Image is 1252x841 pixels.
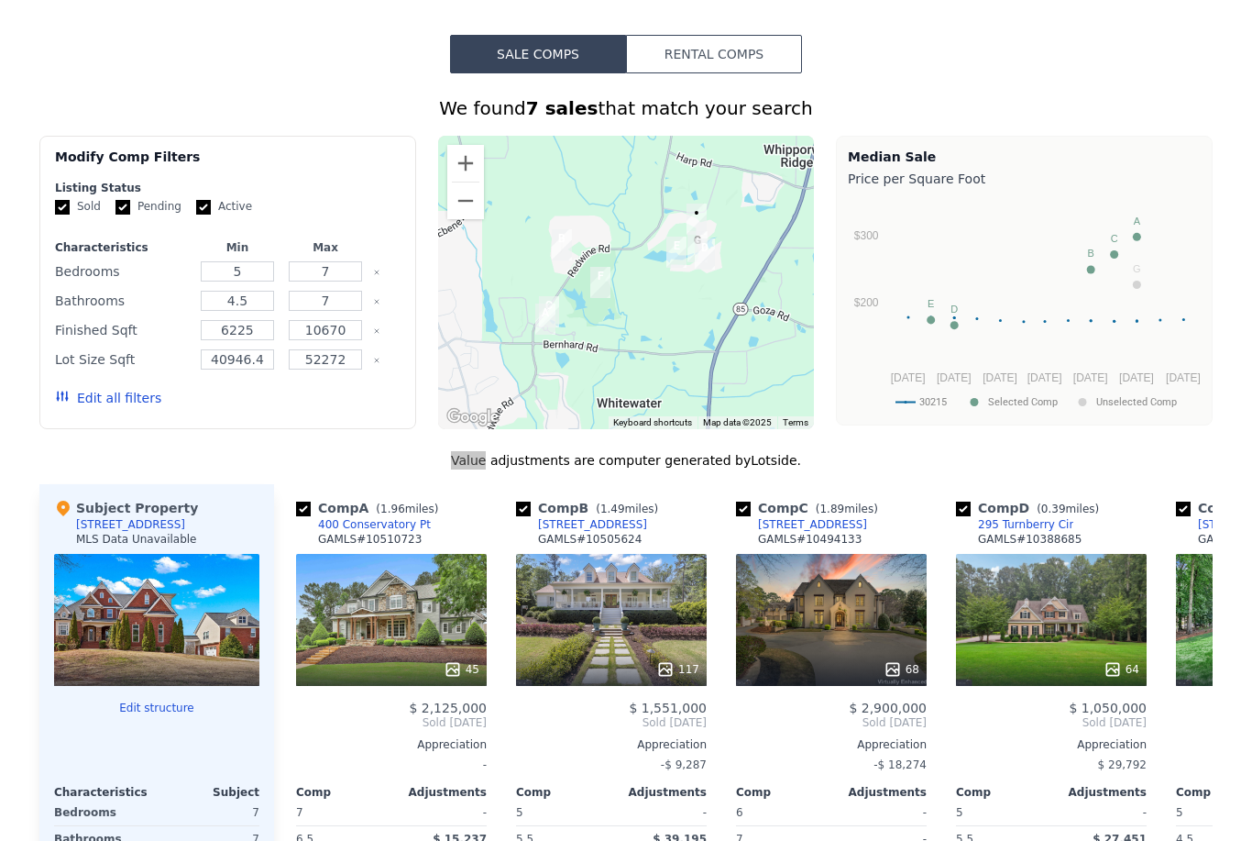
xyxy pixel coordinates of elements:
[196,199,252,215] label: Active
[1069,701,1147,715] span: $ 1,050,000
[538,532,642,547] div: GAMLS # 10505624
[373,327,380,335] button: Clear
[891,371,926,384] text: [DATE]
[296,517,431,532] a: 400 Conservatory Pt
[55,347,190,372] div: Lot Size Sqft
[447,145,484,182] button: Zoom in
[532,289,566,335] div: 140 Newhaven Dr
[736,517,867,532] a: [STREET_ADDRESS]
[115,199,181,215] label: Pending
[680,224,715,270] div: 450 Birkdale Dr
[296,785,391,800] div: Comp
[978,517,1073,532] div: 295 Turnberry Cir
[55,240,190,255] div: Characteristics
[819,503,844,515] span: 1.89
[443,405,503,429] img: Google
[1051,785,1147,800] div: Adjustments
[956,499,1106,517] div: Comp D
[1096,396,1177,408] text: Unselected Comp
[1055,800,1147,825] div: -
[368,503,445,515] span: ( miles)
[54,800,153,825] div: Bedrooms
[285,240,366,255] div: Max
[854,296,879,309] text: $200
[919,396,947,408] text: 30215
[391,785,487,800] div: Adjustments
[848,148,1201,166] div: Median Sale
[526,97,599,119] strong: 7 sales
[687,231,722,277] div: 295 Turnberry Cir
[659,229,694,275] div: 380 Birkdale Dr
[450,35,626,73] button: Sale Comps
[444,660,479,679] div: 45
[196,200,211,215] input: Active
[848,192,1201,421] svg: A chart.
[39,95,1213,121] div: We found that match your search
[1166,371,1201,384] text: [DATE]
[661,758,707,771] span: -$ 9,287
[808,503,885,515] span: ( miles)
[76,532,197,547] div: MLS Data Unavailable
[1119,371,1154,384] text: [DATE]
[54,499,198,517] div: Subject Property
[1176,806,1183,819] span: 5
[55,200,70,215] input: Sold
[588,503,665,515] span: ( miles)
[613,416,692,429] button: Keyboard shortcuts
[55,288,190,314] div: Bathrooms
[928,298,934,309] text: E
[1087,248,1093,259] text: B
[373,298,380,305] button: Clear
[55,259,190,284] div: Bedrooms
[1029,503,1106,515] span: ( miles)
[736,806,743,819] span: 6
[783,417,808,427] a: Terms (opens in new tab)
[296,737,487,752] div: Appreciation
[983,371,1017,384] text: [DATE]
[873,758,927,771] span: -$ 18,274
[409,701,487,715] span: $ 2,125,000
[849,701,927,715] span: $ 2,900,000
[373,357,380,364] button: Clear
[296,752,487,778] div: -
[703,417,772,427] span: Map data ©2025
[296,715,487,730] span: Sold [DATE]
[736,499,885,517] div: Comp C
[1027,371,1062,384] text: [DATE]
[55,181,401,195] div: Listing Status
[447,183,484,219] button: Zoom out
[55,317,190,343] div: Finished Sqft
[831,785,927,800] div: Adjustments
[115,200,130,215] input: Pending
[516,517,647,532] a: [STREET_ADDRESS]
[55,148,401,181] div: Modify Comp Filters
[988,396,1058,408] text: Selected Comp
[516,806,523,819] span: 5
[39,451,1213,470] div: Value adjustments are computer generated by Lotside .
[626,35,802,73] button: Rental Comps
[55,199,101,215] label: Sold
[528,296,563,342] div: 400 Conservatory Pt
[629,701,707,715] span: $ 1,551,000
[160,800,259,825] div: 7
[758,532,862,547] div: GAMLS # 10494133
[600,503,625,515] span: 1.49
[538,517,647,532] div: [STREET_ADDRESS]
[736,715,927,730] span: Sold [DATE]
[318,532,422,547] div: GAMLS # 10510723
[296,806,303,819] span: 7
[1041,503,1066,515] span: 0.39
[950,304,958,315] text: D
[956,806,963,819] span: 5
[583,260,618,305] div: 550 Wentworth Ct
[516,785,611,800] div: Comp
[76,517,185,532] div: [STREET_ADDRESS]
[736,737,927,752] div: Appreciation
[1098,758,1147,771] span: $ 29,792
[1111,233,1118,244] text: C
[318,517,431,532] div: 400 Conservatory Pt
[656,660,699,679] div: 117
[611,785,707,800] div: Adjustments
[395,800,487,825] div: -
[157,785,259,800] div: Subject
